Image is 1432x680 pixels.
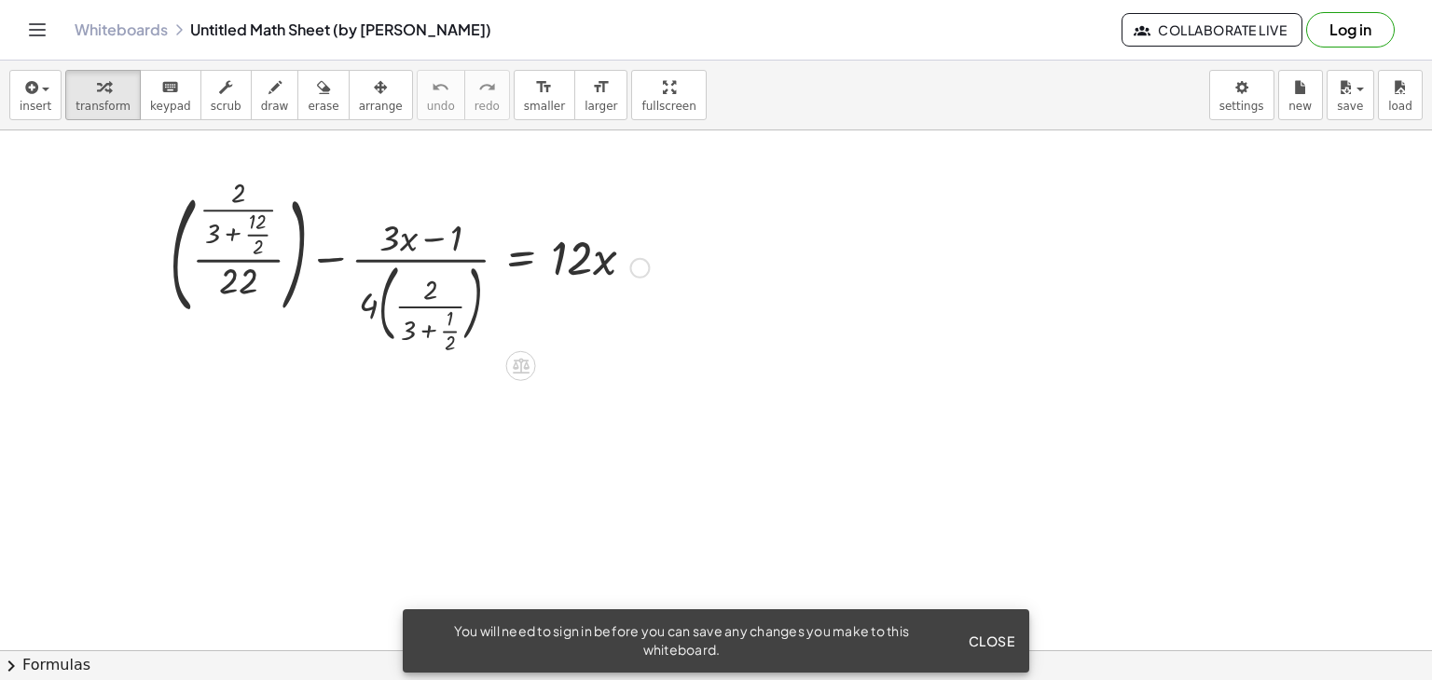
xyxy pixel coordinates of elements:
span: new [1288,100,1312,113]
button: arrange [349,70,413,120]
button: scrub [200,70,252,120]
span: larger [585,100,617,113]
button: keyboardkeypad [140,70,201,120]
span: scrub [211,100,241,113]
i: undo [432,76,449,99]
i: format_size [592,76,610,99]
button: Log in [1306,12,1395,48]
button: save [1327,70,1374,120]
button: Toggle navigation [22,15,52,45]
button: fullscreen [631,70,706,120]
span: Collaborate Live [1137,21,1287,38]
span: erase [308,100,338,113]
button: settings [1209,70,1274,120]
span: Close [968,632,1014,649]
button: Collaborate Live [1122,13,1302,47]
span: undo [427,100,455,113]
span: fullscreen [641,100,695,113]
button: new [1278,70,1323,120]
div: You will need to sign in before you can save any changes you make to this whiteboard. [418,622,945,660]
button: format_sizesmaller [514,70,575,120]
span: settings [1219,100,1264,113]
span: smaller [524,100,565,113]
button: transform [65,70,141,120]
span: transform [76,100,131,113]
i: redo [478,76,496,99]
span: draw [261,100,289,113]
button: redoredo [464,70,510,120]
button: erase [297,70,349,120]
i: keyboard [161,76,179,99]
button: Close [960,624,1022,658]
span: arrange [359,100,403,113]
span: redo [475,100,500,113]
span: insert [20,100,51,113]
button: undoundo [417,70,465,120]
i: format_size [535,76,553,99]
button: insert [9,70,62,120]
a: Whiteboards [75,20,168,39]
button: format_sizelarger [574,70,627,120]
div: Apply the same math to both sides of the equation [506,350,536,380]
button: load [1378,70,1423,120]
span: save [1337,100,1363,113]
button: draw [251,70,299,120]
span: load [1388,100,1412,113]
span: keypad [150,100,191,113]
